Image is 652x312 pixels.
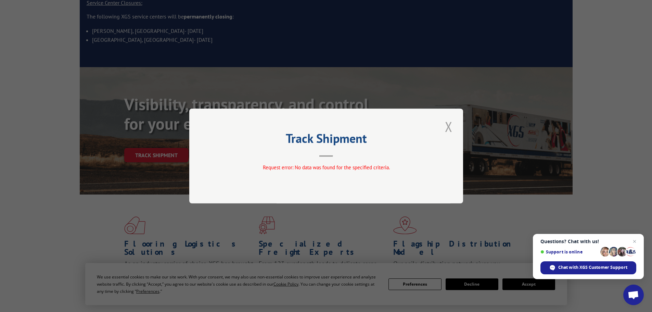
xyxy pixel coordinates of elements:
a: Open chat [623,285,644,305]
span: Questions? Chat with us! [540,239,636,244]
span: Support is online [540,249,598,254]
button: Close modal [443,117,455,136]
span: Chat with XGS Customer Support [540,261,636,274]
h2: Track Shipment [223,134,429,147]
span: Chat with XGS Customer Support [558,264,627,271]
span: Request error: No data was found for the specified criteria. [263,164,389,171]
